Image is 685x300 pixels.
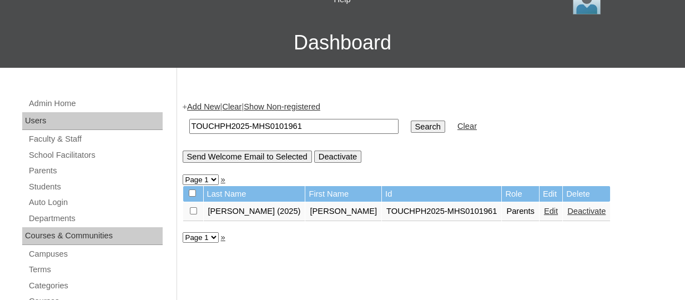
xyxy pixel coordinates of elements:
h3: Dashboard [6,18,679,68]
input: Send Welcome Email to Selected [183,151,312,163]
a: School Facilitators [28,148,163,162]
td: Last Name [204,186,305,202]
input: Search [189,119,399,134]
a: Edit [544,207,558,216]
td: Delete [563,186,610,202]
div: Users [22,112,163,130]
a: Admin Home [28,97,163,111]
a: Students [28,180,163,194]
td: [PERSON_NAME] (2025) [204,202,305,221]
a: Show Non-registered [244,102,320,111]
a: Auto Login [28,196,163,209]
input: Deactivate [314,151,361,163]
a: Categories [28,279,163,293]
a: Faculty & Staff [28,132,163,146]
td: Edit [540,186,562,202]
a: Add New [187,102,220,111]
td: Role [502,186,539,202]
td: TOUCHPH2025-MHS0101961 [382,202,501,221]
div: Courses & Communities [22,227,163,245]
div: + | | [183,101,674,163]
a: Deactivate [567,207,606,216]
a: » [221,175,225,184]
input: Search [411,121,445,133]
td: Parents [502,202,539,221]
a: Terms [28,263,163,277]
a: Campuses [28,247,163,261]
a: » [221,233,225,242]
td: First Name [305,186,381,202]
a: Clear [222,102,241,111]
a: Departments [28,212,163,226]
td: [PERSON_NAME] [305,202,381,221]
a: Parents [28,164,163,178]
td: Id [382,186,501,202]
a: Clear [457,122,477,131]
